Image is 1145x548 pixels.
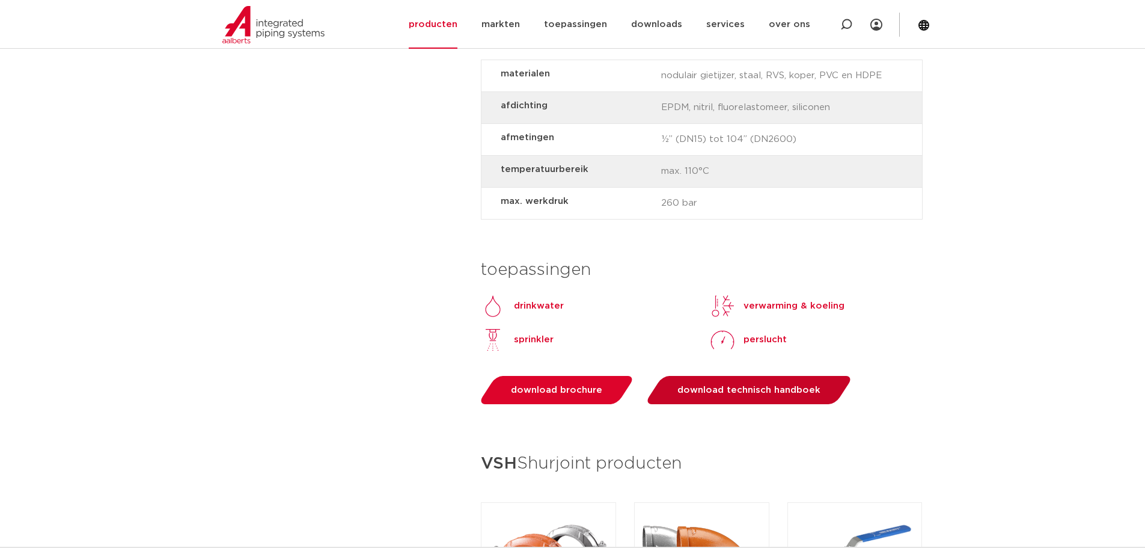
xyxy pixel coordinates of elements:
[514,299,564,313] p: drinkwater
[501,130,652,145] strong: afmetingen
[677,386,820,395] span: download technisch handboek
[644,376,854,404] a: download technisch handboek
[743,299,844,313] p: verwarming & koeling
[743,333,787,347] p: perslucht
[481,294,505,318] img: Drinkwater
[481,92,922,124] div: EPDM, nitril, fluorelastomeer, siliconen
[710,294,844,318] a: verwarming & koeling
[481,60,922,92] div: nodulair gietijzer, staal, RVS, koper, PVC en HDPE
[514,333,554,347] p: sprinkler
[511,386,602,395] span: download brochure
[710,328,787,352] a: perslucht
[481,328,554,352] a: sprinkler
[481,188,922,219] div: 260 bar
[481,294,564,318] a: Drinkwaterdrinkwater
[478,376,636,404] a: download brochure
[481,124,922,156] div: ½” (DN15) tot 104” (DN2600)
[481,258,923,282] h3: toepassingen
[481,450,923,478] h3: Shurjoint producten
[501,194,652,209] strong: max. werkdruk
[481,156,922,188] div: max. 110°C
[501,162,652,177] strong: temperatuurbereik
[481,455,517,472] strong: VSH
[501,98,652,113] strong: afdichting
[501,66,652,81] strong: materialen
